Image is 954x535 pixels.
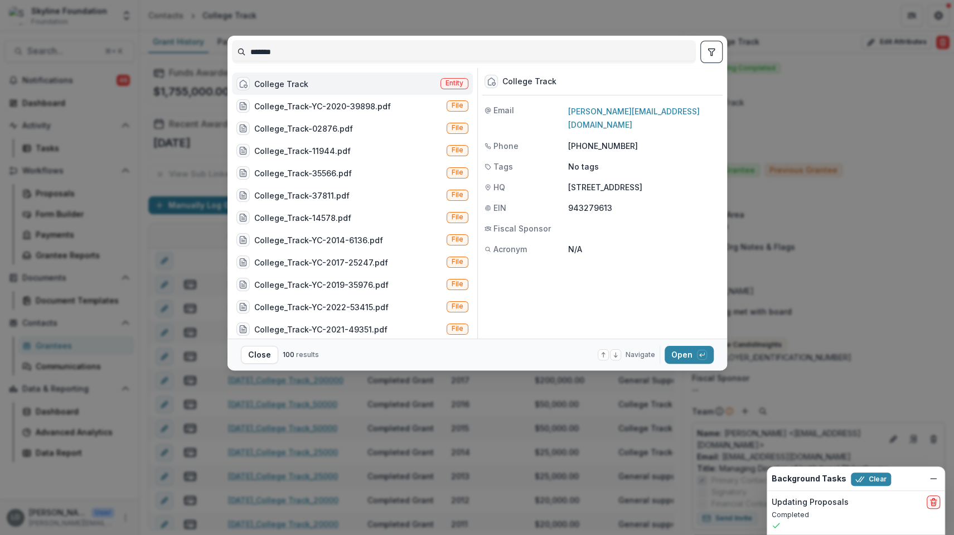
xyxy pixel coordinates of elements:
[452,124,463,132] span: File
[452,168,463,176] span: File
[254,190,350,201] div: College_Track-37811.pdf
[493,181,505,193] span: HQ
[445,79,463,87] span: Entity
[254,234,383,246] div: College_Track-YC-2014-6136.pdf
[254,100,391,112] div: College_Track-YC-2020-39898.pdf
[568,202,720,214] p: 943279613
[851,473,891,486] button: Clear
[568,161,599,172] p: No tags
[568,140,720,152] p: [PHONE_NUMBER]
[254,279,389,291] div: College_Track-YC-2019-35976.pdf
[568,107,700,129] a: [PERSON_NAME][EMAIL_ADDRESS][DOMAIN_NAME]
[493,140,519,152] span: Phone
[626,350,655,360] span: Navigate
[254,123,353,134] div: College_Track-02876.pdf
[927,472,940,485] button: Dismiss
[772,474,846,484] h2: Background Tasks
[452,146,463,154] span: File
[568,181,720,193] p: [STREET_ADDRESS]
[927,495,940,509] button: delete
[772,498,849,507] h2: Updating Proposals
[452,213,463,221] span: File
[254,257,388,268] div: College_Track-YC-2017-25247.pdf
[254,78,308,90] div: College Track
[283,350,294,359] span: 100
[254,167,352,179] div: College_Track-35566.pdf
[452,102,463,109] span: File
[493,161,513,172] span: Tags
[254,301,389,313] div: College_Track-YC-2022-53415.pdf
[452,235,463,243] span: File
[568,243,720,255] p: N/A
[452,191,463,199] span: File
[493,104,514,116] span: Email
[241,346,278,364] button: Close
[254,212,351,224] div: College_Track-14578.pdf
[772,510,940,520] p: Completed
[665,346,714,364] button: Open
[296,350,319,359] span: results
[452,258,463,266] span: File
[700,41,723,63] button: toggle filters
[493,202,506,214] span: EIN
[452,302,463,310] span: File
[502,77,556,86] div: College Track
[452,325,463,332] span: File
[254,145,351,157] div: College_Track-11944.pdf
[493,223,551,234] span: Fiscal Sponsor
[493,243,527,255] span: Acronym
[452,280,463,288] span: File
[254,324,388,335] div: College_Track-YC-2021-49351.pdf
